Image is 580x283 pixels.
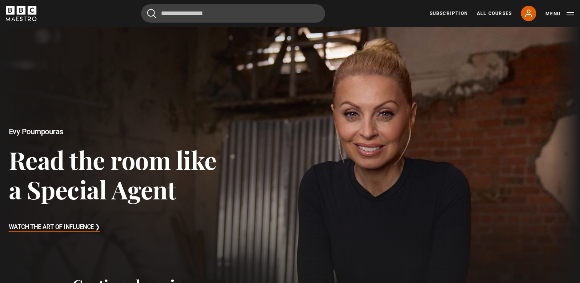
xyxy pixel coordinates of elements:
h3: Read the room like a Special Agent [9,145,232,204]
a: Subscription [430,10,468,17]
h3: Watch The Art of Influence ❯ [9,222,100,233]
button: Toggle navigation [545,10,574,18]
svg: BBC Maestro [6,6,36,21]
a: All Courses [477,10,512,17]
button: Submit the search query [147,9,156,18]
input: Search [141,4,325,23]
h2: Evy Poumpouras [9,127,232,136]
